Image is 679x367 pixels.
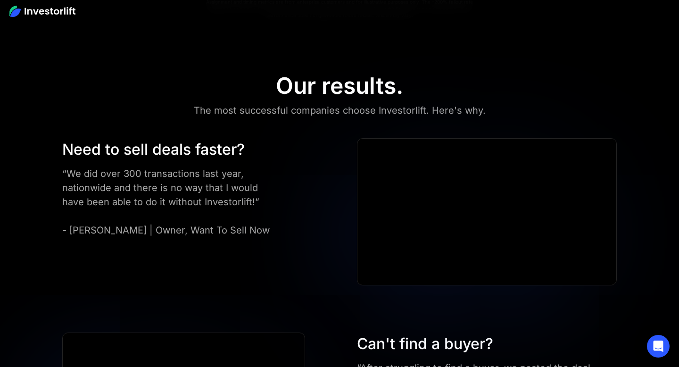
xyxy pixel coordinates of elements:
div: “We did over 300 transactions last year, nationwide and there is no way that I would have been ab... [62,167,281,237]
div: Our results. [276,72,403,100]
div: The most successful companies choose Investorlift. Here's why. [194,103,486,118]
div: Open Intercom Messenger [647,335,670,358]
iframe: NICK PERRY [357,139,616,285]
div: Can't find a buyer? [357,333,590,355]
div: Need to sell deals faster? [62,138,281,161]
